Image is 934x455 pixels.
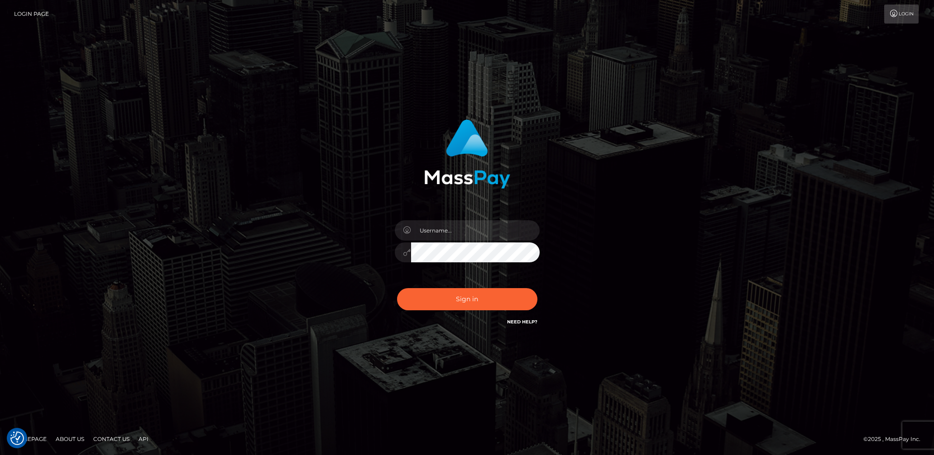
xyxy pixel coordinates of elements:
[135,432,152,446] a: API
[14,5,49,24] a: Login Page
[10,432,50,446] a: Homepage
[507,319,537,325] a: Need Help?
[863,434,927,444] div: © 2025 , MassPay Inc.
[397,288,537,310] button: Sign in
[411,220,540,241] input: Username...
[10,431,24,445] img: Revisit consent button
[52,432,88,446] a: About Us
[10,431,24,445] button: Consent Preferences
[884,5,919,24] a: Login
[424,119,510,189] img: MassPay Login
[90,432,133,446] a: Contact Us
